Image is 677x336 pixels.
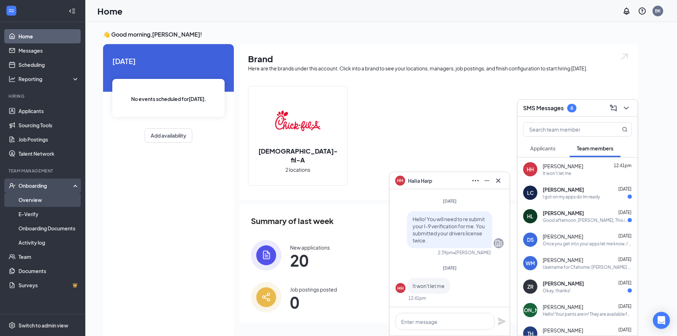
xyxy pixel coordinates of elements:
[481,175,493,186] button: Minimize
[526,260,535,267] div: WM
[543,327,583,334] span: [PERSON_NAME]
[530,145,555,151] span: Applicants
[618,257,632,262] span: [DATE]
[9,75,16,82] svg: Analysis
[131,95,206,103] span: No events scheduled for [DATE] .
[103,31,638,38] h3: 👋 Good morning, [PERSON_NAME] !
[290,296,337,309] span: 0
[9,93,78,99] div: Hiring
[18,250,79,264] a: Team
[251,282,281,313] img: icon
[248,53,629,65] h1: Brand
[251,215,334,227] span: Summary of last week
[285,166,310,174] span: 2 locations
[543,288,570,294] div: Okay, thanks!
[408,295,426,301] div: 12:41pm
[543,217,628,223] div: Good afternoon, [PERSON_NAME], This is [PERSON_NAME]. I am unable to sign into my HotSchedules ac...
[9,182,16,189] svg: UserCheck
[8,7,15,14] svg: WorkstreamLogo
[18,235,79,250] a: Activity log
[543,233,583,240] span: [PERSON_NAME]
[413,216,485,244] span: Hello! You will need to re submit your I-9 verification for me. You submitted your drivers licens...
[18,118,79,132] a: Sourcing Tools
[494,176,503,185] svg: Cross
[251,240,281,271] img: icon
[397,285,404,291] div: HH
[290,286,337,293] div: Job postings posted
[609,104,618,112] svg: ComposeMessage
[453,250,491,256] span: • [PERSON_NAME]
[112,55,225,66] span: [DATE]
[493,175,504,186] button: Cross
[145,128,192,143] button: Add availability
[523,104,564,112] h3: SMS Messages
[653,312,670,329] div: Open Intercom Messenger
[69,7,76,15] svg: Collapse
[18,193,79,207] a: Overview
[18,264,79,278] a: Documents
[618,186,632,192] span: [DATE]
[438,250,453,256] div: 2:39pm
[570,105,573,111] div: 6
[290,244,330,251] div: New applications
[9,168,78,174] div: Team Management
[498,317,506,326] svg: Plane
[470,175,481,186] button: Ellipses
[443,265,457,271] span: [DATE]
[18,29,79,43] a: Home
[618,304,632,309] span: [DATE]
[543,194,600,200] div: I got on my apps do Im ready
[290,254,330,267] span: 20
[543,280,584,287] span: [PERSON_NAME]
[18,322,68,329] div: Switch to admin view
[638,7,646,15] svg: QuestionInfo
[18,278,79,292] a: SurveysCrown
[443,198,457,204] span: [DATE]
[18,75,80,82] div: Reporting
[618,327,632,332] span: [DATE]
[543,241,632,247] div: Once you get into your apps let me know, I am going to go ahead and let you start, just make sure...
[527,213,533,220] div: HL
[275,98,321,144] img: Chick-fil-A
[18,221,79,235] a: Onboarding Documents
[543,209,584,217] span: [PERSON_NAME]
[543,311,632,317] div: Hello! Your pants are in! They are available for pick up at out SE location!
[408,177,432,185] span: Halia Harp
[18,58,79,72] a: Scheduling
[527,166,534,173] div: HH
[18,132,79,146] a: Job Postings
[510,306,551,314] div: [PERSON_NAME]
[18,104,79,118] a: Applicants
[18,146,79,161] a: Talent Network
[620,53,629,61] img: open.6027fd2a22e1237b5b06.svg
[655,8,661,14] div: BK
[543,170,571,176] div: It won't let me
[618,233,632,239] span: [DATE]
[543,303,583,310] span: [PERSON_NAME]
[622,104,630,112] svg: ChevronDown
[620,102,632,114] button: ChevronDown
[527,283,533,290] div: ZR
[18,43,79,58] a: Messages
[527,189,534,196] div: LC
[494,239,503,247] svg: Company
[18,207,79,221] a: E-Verify
[608,102,619,114] button: ComposeMessage
[618,210,632,215] span: [DATE]
[523,123,608,136] input: Search team member
[483,176,491,185] svg: Minimize
[618,280,632,286] span: [DATE]
[614,163,632,168] span: 12:41pm
[543,162,583,170] span: [PERSON_NAME]
[18,182,73,189] div: Onboarding
[543,186,584,193] span: [PERSON_NAME]
[248,65,629,72] div: Here are the brands under this account. Click into a brand to see your locations, managers, job p...
[543,264,632,270] div: Username for Cfahome: [PERSON_NAME].missildine1 temp pass:[PERSON_NAME].missildine1 once you chan...
[577,145,613,151] span: Team members
[622,127,628,132] svg: MagnifyingGlass
[97,5,123,17] h1: Home
[622,7,631,15] svg: Notifications
[543,256,583,263] span: [PERSON_NAME]
[248,146,347,164] h2: [DEMOGRAPHIC_DATA]-fil-A
[471,176,480,185] svg: Ellipses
